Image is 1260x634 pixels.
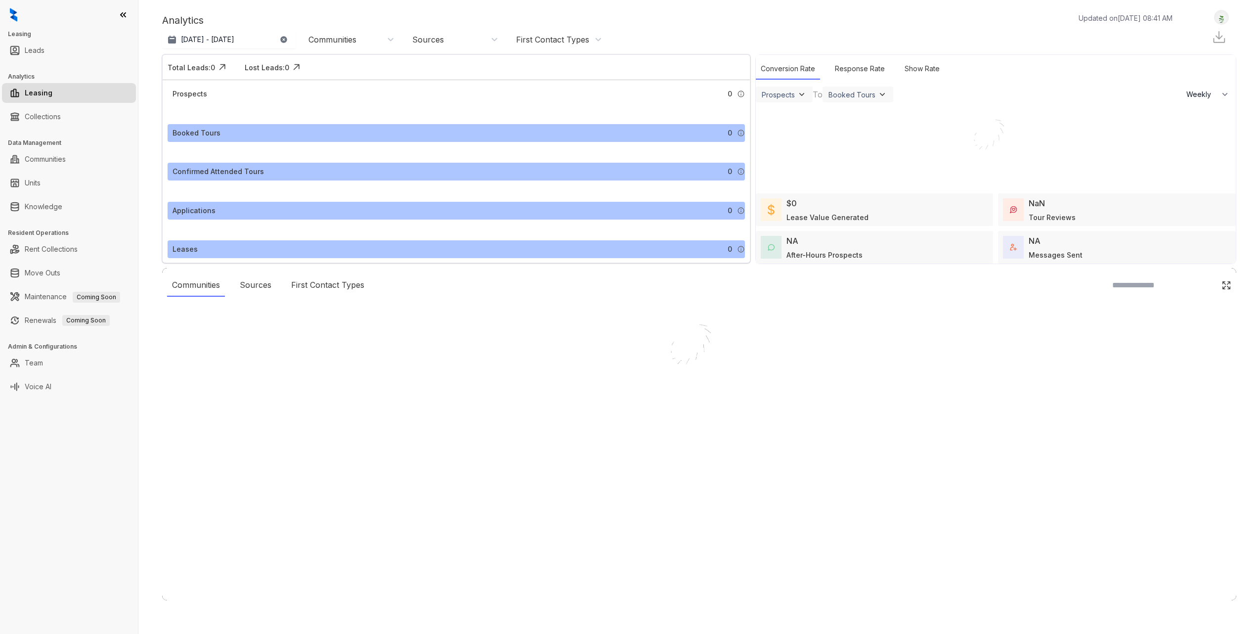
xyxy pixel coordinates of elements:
[682,402,717,411] div: Loading...
[173,244,198,255] div: Leases
[762,91,795,99] div: Prospects
[958,103,1033,178] img: Loader
[289,60,304,75] img: Click Icon
[728,128,732,138] span: 0
[173,166,264,177] div: Confirmed Attended Tours
[173,89,207,99] div: Prospects
[830,58,890,80] div: Response Rate
[245,62,289,73] div: Lost Leads: 0
[737,168,745,176] img: Info
[168,62,215,73] div: Total Leads: 0
[173,128,220,138] div: Booked Tours
[2,239,136,259] li: Rent Collections
[25,173,41,193] a: Units
[737,207,745,215] img: Info
[25,353,43,373] a: Team
[25,263,60,283] a: Move Outs
[8,72,138,81] h3: Analytics
[2,287,136,307] li: Maintenance
[62,315,110,326] span: Coming Soon
[25,239,78,259] a: Rent Collections
[2,149,136,169] li: Communities
[25,377,51,397] a: Voice AI
[2,377,136,397] li: Voice AI
[162,31,296,48] button: [DATE] - [DATE]
[2,83,136,103] li: Leasing
[2,107,136,127] li: Collections
[1221,280,1231,290] img: Click Icon
[412,34,444,45] div: Sources
[728,89,732,99] span: 0
[1010,206,1017,213] img: TourReviews
[786,212,869,223] div: Lease Value Generated
[768,204,775,216] img: LeaseValue
[1201,281,1209,289] img: SearchIcon
[877,90,887,99] img: ViewFilterArrow
[756,58,820,80] div: Conversion Rate
[786,197,797,209] div: $0
[25,107,61,127] a: Collections
[728,244,732,255] span: 0
[2,263,136,283] li: Move Outs
[286,274,369,297] div: First Contact Types
[2,197,136,217] li: Knowledge
[25,41,44,60] a: Leads
[813,89,823,100] div: To
[768,244,775,251] img: AfterHoursConversations
[1079,13,1173,23] p: Updated on [DATE] 08:41 AM
[1180,86,1236,103] button: Weekly
[1010,244,1017,251] img: TotalFum
[828,91,875,99] div: Booked Tours
[728,166,732,177] span: 0
[786,250,863,260] div: After-Hours Prospects
[2,353,136,373] li: Team
[1029,250,1083,260] div: Messages Sent
[25,149,66,169] a: Communities
[2,41,136,60] li: Leads
[181,35,234,45] p: [DATE] - [DATE]
[797,90,807,99] img: ViewFilterArrow
[1215,12,1228,23] img: UserAvatar
[1029,235,1041,247] div: NA
[73,292,120,303] span: Coming Soon
[650,303,749,402] img: Loader
[516,34,589,45] div: First Contact Types
[215,60,230,75] img: Click Icon
[737,90,745,98] img: Info
[786,235,798,247] div: NA
[235,274,276,297] div: Sources
[1212,30,1226,45] img: Download
[8,30,138,39] h3: Leasing
[162,13,204,28] p: Analytics
[308,34,356,45] div: Communities
[25,311,110,330] a: RenewalsComing Soon
[10,8,17,22] img: logo
[2,311,136,330] li: Renewals
[8,342,138,351] h3: Admin & Configurations
[728,205,732,216] span: 0
[737,129,745,137] img: Info
[173,205,216,216] div: Applications
[1186,90,1217,99] span: Weekly
[25,83,52,103] a: Leasing
[2,173,136,193] li: Units
[737,245,745,253] img: Info
[167,274,225,297] div: Communities
[8,138,138,147] h3: Data Management
[900,58,945,80] div: Show Rate
[25,197,62,217] a: Knowledge
[1029,197,1045,209] div: NaN
[1029,212,1076,223] div: Tour Reviews
[8,228,138,237] h3: Resident Operations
